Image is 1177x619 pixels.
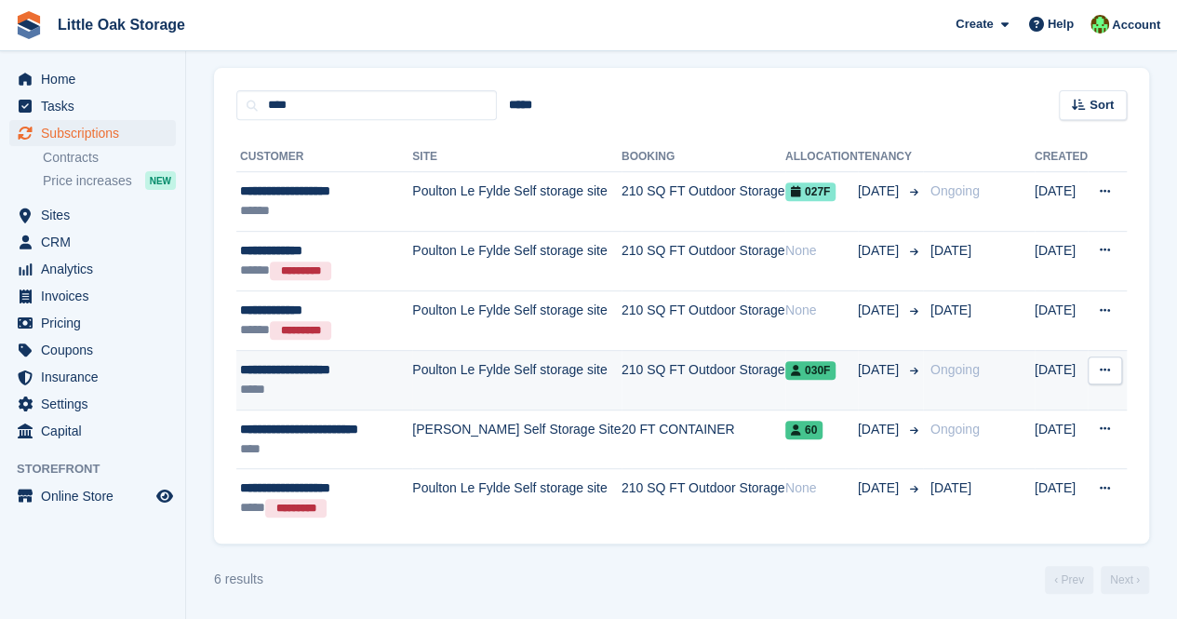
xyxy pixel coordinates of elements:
a: menu [9,391,176,417]
div: None [785,241,858,261]
th: Customer [236,142,412,172]
span: Pricing [41,310,153,336]
a: menu [9,418,176,444]
a: Next [1101,566,1149,594]
span: 60 [785,421,823,439]
td: [DATE] [1035,172,1088,232]
span: Sort [1090,96,1114,114]
a: menu [9,229,176,255]
td: [DATE] [1035,231,1088,290]
span: Help [1048,15,1074,34]
td: [PERSON_NAME] Self Storage Site [412,410,622,469]
th: Tenancy [858,142,923,172]
td: Poulton Le Fylde Self storage site [412,469,622,529]
a: menu [9,66,176,92]
span: [DATE] [858,478,903,498]
td: [DATE] [1035,351,1088,410]
td: 210 SQ FT Outdoor Storage [622,290,785,350]
span: [DATE] [930,303,971,317]
a: menu [9,283,176,309]
span: [DATE] [858,420,903,439]
span: [DATE] [858,301,903,320]
td: Poulton Le Fylde Self storage site [412,351,622,410]
span: Capital [41,418,153,444]
td: 210 SQ FT Outdoor Storage [622,469,785,529]
a: Contracts [43,149,176,167]
span: [DATE] [930,243,971,258]
span: 027F [785,182,836,201]
td: 20 FT CONTAINER [622,410,785,469]
a: menu [9,202,176,228]
td: Poulton Le Fylde Self storage site [412,290,622,350]
span: Account [1112,16,1160,34]
span: [DATE] [858,182,903,201]
td: 210 SQ FT Outdoor Storage [622,351,785,410]
span: Create [956,15,993,34]
a: menu [9,364,176,390]
span: Sites [41,202,153,228]
span: [DATE] [858,241,903,261]
span: Online Store [41,483,153,509]
th: Allocation [785,142,858,172]
a: Price increases NEW [43,170,176,191]
td: 210 SQ FT Outdoor Storage [622,231,785,290]
td: Poulton Le Fylde Self storage site [412,231,622,290]
span: [DATE] [858,360,903,380]
a: menu [9,256,176,282]
td: Poulton Le Fylde Self storage site [412,172,622,232]
a: menu [9,310,176,336]
th: Booking [622,142,785,172]
a: Preview store [154,485,176,507]
td: 210 SQ FT Outdoor Storage [622,172,785,232]
td: [DATE] [1035,290,1088,350]
a: Little Oak Storage [50,9,193,40]
span: Coupons [41,337,153,363]
span: Settings [41,391,153,417]
span: Price increases [43,172,132,190]
span: Insurance [41,364,153,390]
nav: Page [1041,566,1153,594]
span: Storefront [17,460,185,478]
span: Ongoing [930,362,980,377]
th: Site [412,142,622,172]
a: Previous [1045,566,1093,594]
div: NEW [145,171,176,190]
span: Ongoing [930,183,980,198]
a: menu [9,93,176,119]
div: None [785,478,858,498]
th: Created [1035,142,1088,172]
span: Tasks [41,93,153,119]
td: [DATE] [1035,469,1088,529]
img: stora-icon-8386f47178a22dfd0bd8f6a31ec36ba5ce8667c1dd55bd0f319d3a0aa187defe.svg [15,11,43,39]
img: Michael Aujla [1090,15,1109,34]
a: menu [9,120,176,146]
td: [DATE] [1035,410,1088,469]
span: Home [41,66,153,92]
span: Ongoing [930,422,980,437]
span: 030F [785,361,836,380]
span: Subscriptions [41,120,153,146]
span: CRM [41,229,153,255]
div: 6 results [214,570,263,589]
div: None [785,301,858,320]
span: Invoices [41,283,153,309]
a: menu [9,483,176,509]
a: menu [9,337,176,363]
span: Analytics [41,256,153,282]
span: [DATE] [930,480,971,495]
